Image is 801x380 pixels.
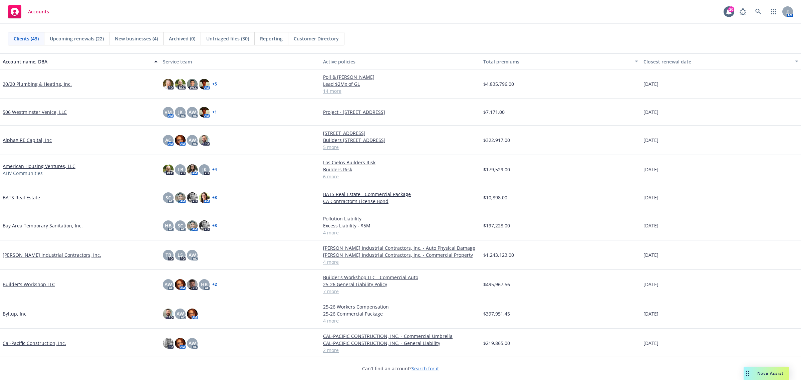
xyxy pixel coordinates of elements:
a: CA Contractor's License Bond [323,198,478,205]
button: Total premiums [481,53,641,69]
img: photo [163,338,174,349]
span: AC [165,137,171,144]
a: Switch app [767,5,780,18]
span: AW [165,281,172,288]
img: photo [175,279,186,290]
a: Builder's Workshop LLC - Commercial Auto [323,274,478,281]
span: $397,951.45 [483,310,510,317]
span: JK [202,166,207,173]
img: photo [187,79,198,89]
span: [DATE] [643,310,658,317]
span: AW [189,109,196,116]
span: [DATE] [643,166,658,173]
a: Accounts [5,2,52,21]
span: AW [189,251,196,258]
a: + 4 [212,168,217,172]
img: photo [187,309,198,319]
a: 4 more [323,229,478,236]
span: SC [166,194,171,201]
span: Accounts [28,9,49,14]
a: Search for it [412,365,439,372]
a: 25-26 General Liability Policy [323,281,478,288]
a: 2 more [323,347,478,354]
img: photo [199,135,210,146]
a: Pollution Liability [323,215,478,222]
img: photo [175,135,186,146]
div: Closest renewal date [643,58,791,65]
a: + 2 [212,282,217,287]
img: photo [163,79,174,89]
span: $7,171.00 [483,109,505,116]
a: Cal-Pacific Construction, Inc. [3,340,66,347]
span: [DATE] [643,281,658,288]
a: 4 more [323,317,478,324]
a: Poll & [PERSON_NAME] [323,73,478,80]
span: $10,898.00 [483,194,507,201]
a: Builder's Workshop LLC [3,281,55,288]
span: Reporting [260,35,283,42]
img: photo [199,79,210,89]
div: Active policies [323,58,478,65]
span: AW [189,137,196,144]
img: photo [175,79,186,89]
span: $219,865.00 [483,340,510,347]
div: Drag to move [744,367,752,380]
span: [DATE] [643,80,658,87]
img: photo [187,192,198,203]
a: 25-26 Workers Compensation [323,303,478,310]
span: Nova Assist [757,370,784,376]
a: Report a Bug [736,5,750,18]
span: [DATE] [643,194,658,201]
span: [DATE] [643,137,658,144]
button: Nova Assist [744,367,789,380]
a: American Housing Ventures, LLC [3,163,75,170]
span: [DATE] [643,222,658,229]
span: Customer Directory [294,35,339,42]
span: AHV Communities [3,170,43,177]
span: Clients (43) [14,35,39,42]
span: HB [165,222,172,229]
a: [PERSON_NAME] Industrial Contractors, Inc. - Commercial Property [323,251,478,258]
button: Service team [160,53,320,69]
img: photo [187,279,198,290]
a: + 3 [212,224,217,228]
img: photo [163,164,174,175]
div: 20 [728,6,734,12]
span: SC [178,222,183,229]
span: $197,228.00 [483,222,510,229]
a: Project - [STREET_ADDRESS] [323,109,478,116]
a: Lead $2Mx of GL [323,80,478,87]
a: 5 more [323,144,478,151]
span: [DATE] [643,340,658,347]
span: Can't find an account? [362,365,439,372]
a: 4 more [323,258,478,265]
a: 506 Westminster Venice, LLC [3,109,67,116]
span: HB [201,281,208,288]
span: $4,835,796.00 [483,80,514,87]
img: photo [199,192,210,203]
button: Closest renewal date [641,53,801,69]
img: photo [163,309,174,319]
span: [DATE] [643,251,658,258]
a: [STREET_ADDRESS] [323,130,478,137]
a: Byltup, Inc [3,310,26,317]
div: Total premiums [483,58,631,65]
span: LS [178,251,183,258]
span: LB [178,166,183,173]
span: TB [166,251,171,258]
span: AW [189,340,196,347]
span: VM [165,109,172,116]
span: $495,967.56 [483,281,510,288]
a: 6 more [323,173,478,180]
a: CAL-PACIFIC CONSTRUCTION, INC. - Commercial Umbrella [323,333,478,340]
img: photo [187,164,198,175]
span: $1,243,123.00 [483,251,514,258]
a: 7 more [323,288,478,295]
span: $179,529.00 [483,166,510,173]
img: photo [175,338,186,349]
a: Builders Risk [323,166,478,173]
a: CAL-PACIFIC CONSTRUCTION, INC. - General Liability [323,340,478,347]
span: Untriaged files (30) [206,35,249,42]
